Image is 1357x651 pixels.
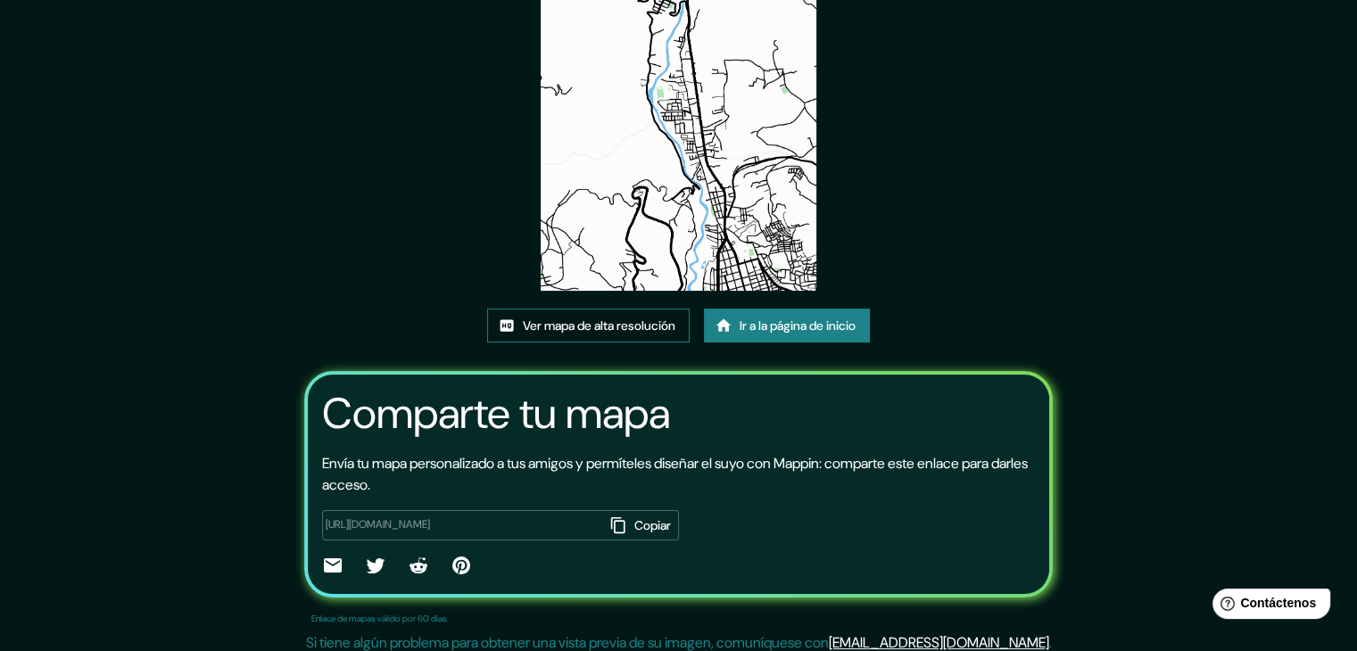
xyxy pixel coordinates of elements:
font: Envía tu mapa personalizado a tus amigos y permíteles diseñar el suyo con Mappin: comparte este e... [322,454,1028,494]
a: Ver mapa de alta resolución [487,309,690,342]
iframe: Lanzador de widgets de ayuda [1198,581,1337,631]
button: Copiar [605,510,679,540]
font: Comparte tu mapa [322,385,670,441]
font: Ver mapa de alta resolución [523,317,675,334]
a: Ir a la página de inicio [704,309,870,342]
font: Copiar [634,517,671,533]
font: Enlace de mapas válido por 60 días. [311,613,449,624]
font: Ir a la página de inicio [740,317,856,334]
